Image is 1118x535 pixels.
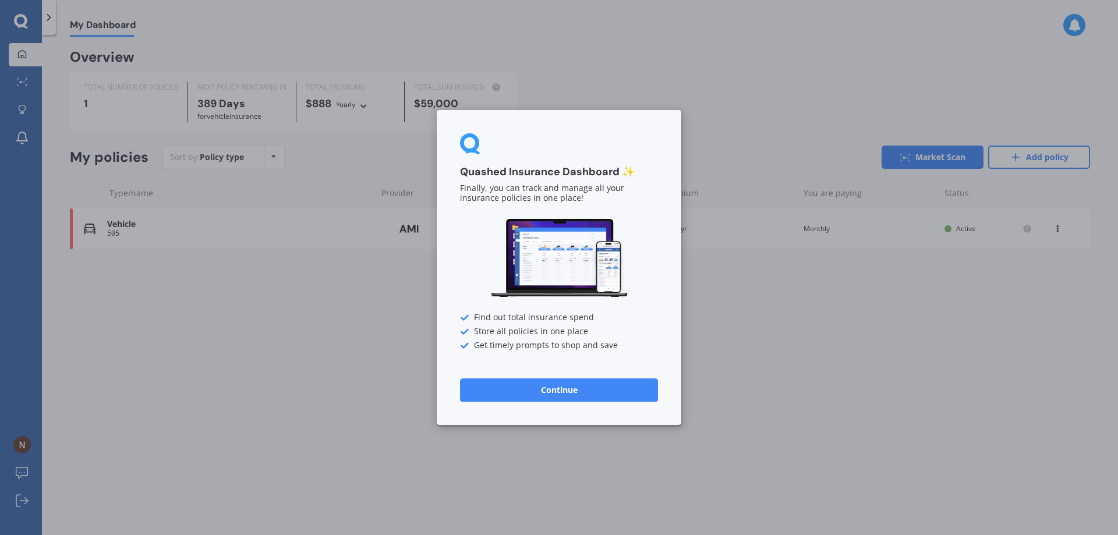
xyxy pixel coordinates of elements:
img: Dashboard [489,217,629,299]
div: Store all policies in one place [460,327,658,336]
h3: Quashed Insurance Dashboard ✨ [460,165,658,179]
div: Find out total insurance spend [460,313,658,323]
button: Continue [460,378,658,402]
div: Get timely prompts to shop and save [460,341,658,350]
p: Finally, you can track and manage all your insurance policies in one place! [460,184,658,204]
